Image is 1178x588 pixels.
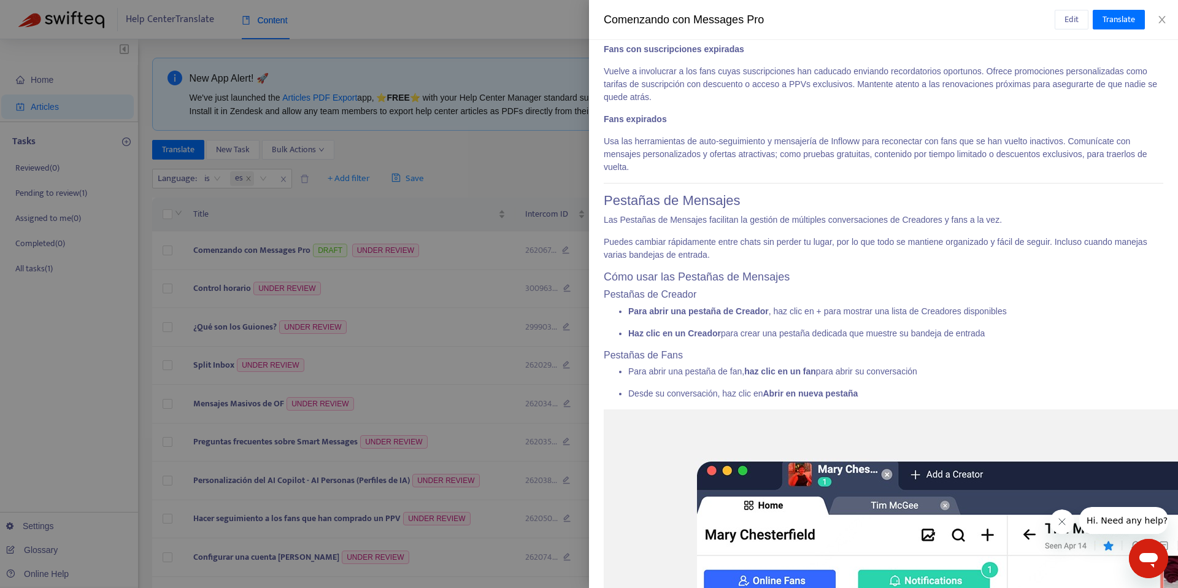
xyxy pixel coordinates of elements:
[744,366,816,376] b: haz clic en un fan
[604,214,1163,226] p: Las Pestañas de Mensajes facilitan la gestión de múltiples conversaciones de Creadores y fans a l...
[604,193,1163,209] h1: Pestañas de Mensajes
[1129,539,1168,578] iframe: Button to launch messaging window
[1103,13,1135,26] span: Translate
[628,365,1163,378] p: Para abrir una pestaña de fan, para abrir su conversación
[628,327,1163,340] p: para crear una pestaña dedicada que muestre su bandeja de entrada
[604,236,1163,261] p: Puedes cambiar rápidamente entre chats sin perder tu lugar, por lo que todo se mantiene organizad...
[628,328,721,338] b: Haz clic en un Creador
[604,271,1163,284] h3: Cómo usar las Pestañas de Mensajes
[604,288,1163,300] h4: Pestañas de Creador
[628,306,769,316] b: Para abrir una pestaña de Creador
[604,135,1163,174] p: Usa las herramientas de auto-seguimiento y mensajería de Infloww para reconectar con fans que se ...
[628,387,1163,400] p: Desde su conversación, haz clic en
[1153,14,1171,26] button: Close
[604,114,667,124] b: Fans expirados
[763,389,858,398] b: Abrir en nueva pestaña
[628,305,1163,318] p: , haz clic en + para mostrar una lista de Creadores disponibles
[1050,509,1074,534] iframe: Close message
[604,65,1163,104] p: Vuelve a involucrar a los fans cuyas suscripciones han caducado enviando recordatorios oportunos....
[1079,507,1168,534] iframe: Message from company
[1093,10,1145,29] button: Translate
[1055,10,1088,29] button: Edit
[1157,15,1167,25] span: close
[604,44,744,54] b: Fans con suscripciones expiradas
[604,349,1163,361] h4: Pestañas de Fans
[604,12,1055,28] div: Comenzando con Messages Pro
[1064,13,1079,26] span: Edit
